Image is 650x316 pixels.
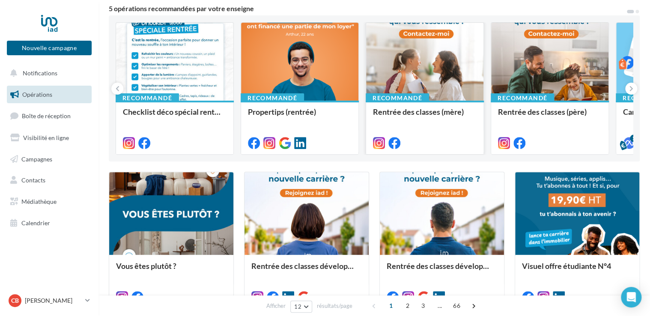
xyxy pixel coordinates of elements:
[387,262,497,279] div: Rentrée des classes développement (conseiller)
[248,107,352,125] div: Propertips (rentrée)
[5,86,93,104] a: Opérations
[373,107,477,125] div: Rentrée des classes (mère)
[22,91,52,98] span: Opérations
[25,296,82,305] p: [PERSON_NAME]
[23,134,69,141] span: Visibilité en ligne
[23,69,57,77] span: Notifications
[123,107,227,125] div: Checklist déco spécial rentrée
[5,193,93,211] a: Médiathèque
[116,262,227,279] div: Vous êtes plutôt ?
[22,112,71,119] span: Boîte de réception
[450,299,464,313] span: 66
[416,299,430,313] span: 3
[251,262,362,279] div: Rentrée des classes développement (conseillère)
[266,302,286,310] span: Afficher
[366,93,429,103] div: Recommandé
[116,93,179,103] div: Recommandé
[401,299,414,313] span: 2
[621,287,641,307] div: Open Intercom Messenger
[21,198,57,205] span: Médiathèque
[5,214,93,232] a: Calendrier
[21,176,45,184] span: Contacts
[317,302,352,310] span: résultats/page
[11,296,19,305] span: CB
[5,107,93,125] a: Boîte de réception
[433,299,447,313] span: ...
[5,64,90,82] button: Notifications
[294,303,301,310] span: 12
[7,292,92,309] a: CB [PERSON_NAME]
[5,129,93,147] a: Visibilité en ligne
[630,134,638,142] div: 5
[5,171,93,189] a: Contacts
[384,299,398,313] span: 1
[5,150,93,168] a: Campagnes
[241,93,304,103] div: Recommandé
[21,219,50,227] span: Calendrier
[522,262,632,279] div: Visuel offre étudiante N°4
[109,5,626,12] div: 5 opérations recommandées par votre enseigne
[491,93,554,103] div: Recommandé
[290,301,312,313] button: 12
[498,107,602,125] div: Rentrée des classes (père)
[21,155,52,162] span: Campagnes
[7,41,92,55] button: Nouvelle campagne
